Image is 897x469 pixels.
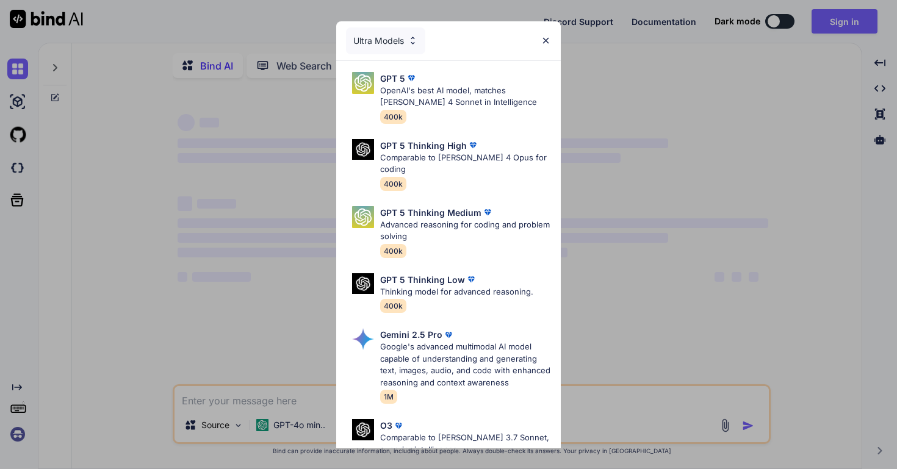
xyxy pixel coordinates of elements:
p: Advanced reasoning for coding and problem solving [380,219,551,243]
p: Gemini 2.5 Pro [380,328,442,341]
p: Comparable to [PERSON_NAME] 3.7 Sonnet, superior intelligence [380,432,551,456]
img: close [541,35,551,46]
span: 400k [380,299,406,313]
p: Thinking model for advanced reasoning. [380,286,533,298]
img: Pick Models [352,328,374,350]
p: O3 [380,419,392,432]
p: GPT 5 Thinking High [380,139,467,152]
p: Comparable to [PERSON_NAME] 4 Opus for coding [380,152,551,176]
p: OpenAI's best AI model, matches [PERSON_NAME] 4 Sonnet in Intelligence [380,85,551,109]
img: Pick Models [352,72,374,94]
p: Google's advanced multimodal AI model capable of understanding and generating text, images, audio... [380,341,551,388]
img: premium [465,273,477,285]
span: 400k [380,110,406,124]
div: Ultra Models [346,27,425,54]
p: GPT 5 Thinking Low [380,273,465,286]
span: 400k [380,177,406,191]
img: premium [481,206,494,218]
span: 400k [380,244,406,258]
img: premium [392,420,405,432]
img: Pick Models [352,273,374,295]
img: premium [442,329,455,341]
p: GPT 5 Thinking Medium [380,206,481,219]
p: GPT 5 [380,72,405,85]
img: Pick Models [352,419,374,440]
img: Pick Models [352,206,374,228]
img: premium [405,72,417,84]
img: Pick Models [408,35,418,46]
span: 1M [380,390,397,404]
img: premium [467,139,479,151]
img: Pick Models [352,139,374,160]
